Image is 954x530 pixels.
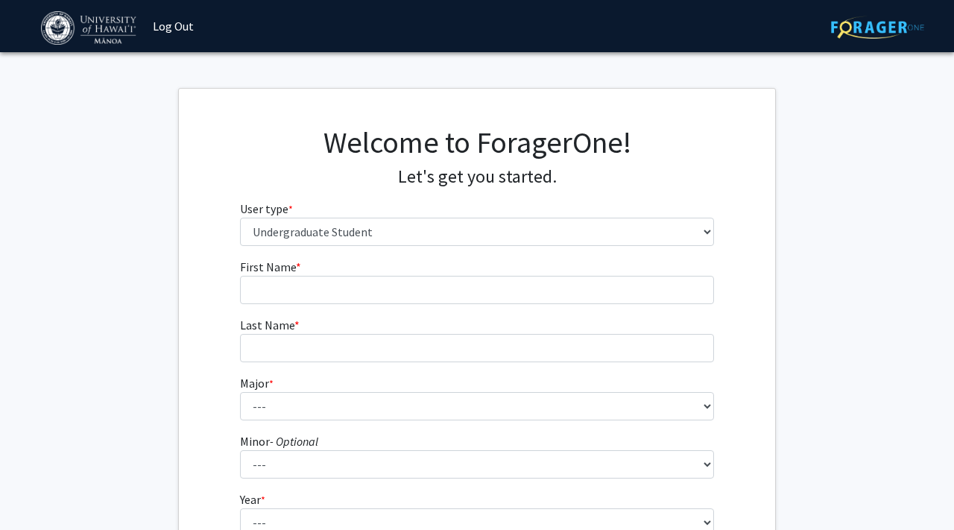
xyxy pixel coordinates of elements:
h4: Let's get you started. [240,166,715,188]
h1: Welcome to ForagerOne! [240,124,715,160]
label: Minor [240,432,318,450]
img: University of Hawaiʻi at Mānoa Logo [41,11,139,45]
label: Major [240,374,274,392]
iframe: Chat [11,463,63,519]
img: ForagerOne Logo [831,16,924,39]
label: User type [240,200,293,218]
i: - Optional [270,434,318,449]
label: Year [240,490,265,508]
span: Last Name [240,318,294,332]
span: First Name [240,259,296,274]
